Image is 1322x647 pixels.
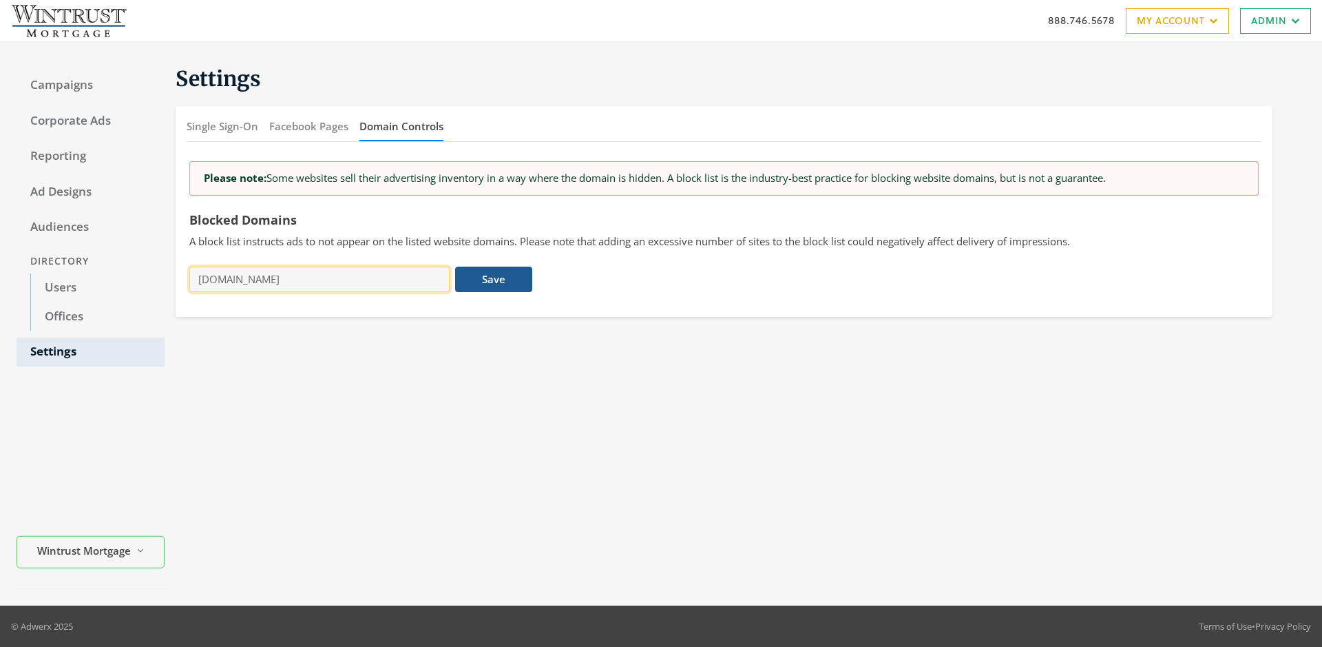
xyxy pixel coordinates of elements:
a: Privacy Policy [1255,620,1311,633]
a: Reporting [17,142,165,171]
span: Wintrust Mortgage [37,543,131,559]
div: • [1199,619,1311,633]
a: Audiences [17,213,165,242]
button: Domain Controls [359,112,443,141]
div: Some websites sell their advertising inventory in a way where the domain is hidden. A block list ... [189,161,1259,195]
div: Directory [17,249,165,274]
a: Ad Designs [17,178,165,207]
button: Wintrust Mortgage [17,536,165,568]
p: A block list instructs ads to not appear on the listed website domains. Please note that adding a... [189,234,1259,249]
strong: Please note: [204,171,266,185]
a: Users [30,274,165,302]
button: Save [455,267,532,292]
a: Corporate Ads [17,107,165,136]
a: 888.746.5678 [1048,13,1115,28]
img: Adwerx [11,3,127,38]
button: Facebook Pages [269,112,348,141]
a: My Account [1126,8,1229,34]
a: Campaigns [17,71,165,100]
a: Offices [30,302,165,331]
input: enter a domain [189,267,450,292]
a: Admin [1240,8,1311,34]
a: Settings [17,338,165,367]
span: Settings [176,65,261,92]
p: © Adwerx 2025 [11,619,73,633]
button: Single Sign-On [187,112,258,141]
h5: Blocked Domains [189,212,1259,228]
a: Terms of Use [1199,620,1252,633]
